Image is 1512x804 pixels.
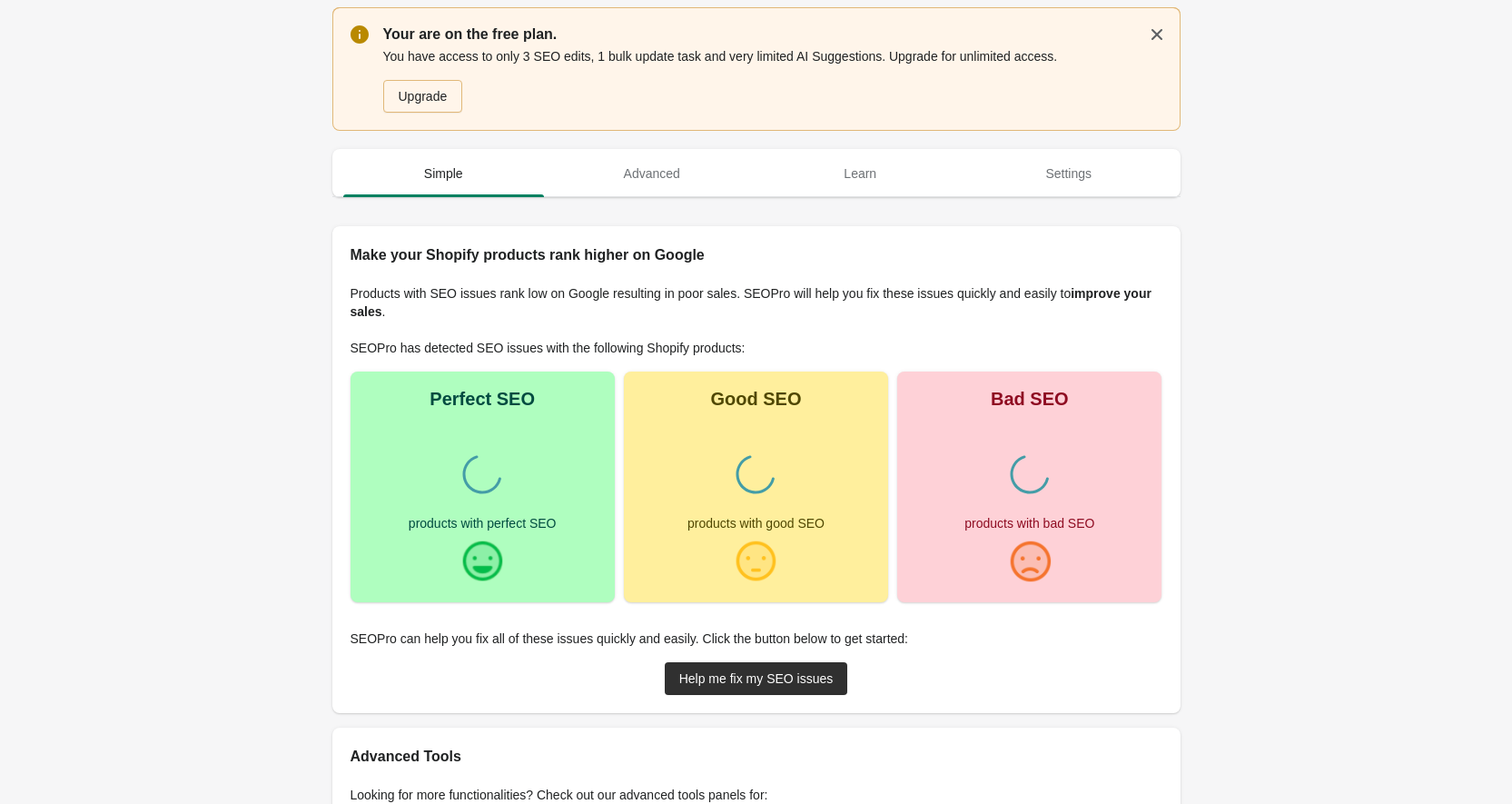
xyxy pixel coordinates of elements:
div: products with good SEO [687,517,825,530]
p: SEOPro can help you fix all of these issues quickly and easily. Click the button below to get sta... [351,630,1162,648]
div: products with bad SEO [964,517,1094,530]
button: Learn [756,150,965,197]
div: products with perfect SEO [409,517,557,530]
p: SEOPro has detected SEO issues with the following Shopify products: [351,339,1162,357]
h2: Advanced Tools [351,746,1162,768]
p: Your are on the free plan. [383,24,1162,45]
a: Upgrade [383,80,463,113]
p: Products with SEO issues rank low on Google resulting in poor sales. SEOPro will help you fix the... [351,284,1162,321]
span: Learn [760,157,962,190]
div: Perfect SEO [430,390,535,408]
div: Bad SEO [991,390,1069,408]
a: Help me fix my SEO issues [665,662,848,695]
div: Good SEO [710,390,801,408]
button: Settings [964,150,1173,197]
span: Advanced [551,157,753,190]
button: Advanced [548,150,756,197]
h2: Make your Shopify products rank higher on Google [351,244,1162,266]
span: Settings [968,157,1170,190]
div: Upgrade [399,89,448,104]
b: improve your sales [351,286,1151,319]
span: Simple [343,157,545,190]
button: Simple [340,150,548,197]
div: Help me fix my SEO issues [679,671,834,686]
div: You have access to only 3 SEO edits, 1 bulk update task and very limited AI Suggestions. Upgrade ... [383,45,1162,114]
